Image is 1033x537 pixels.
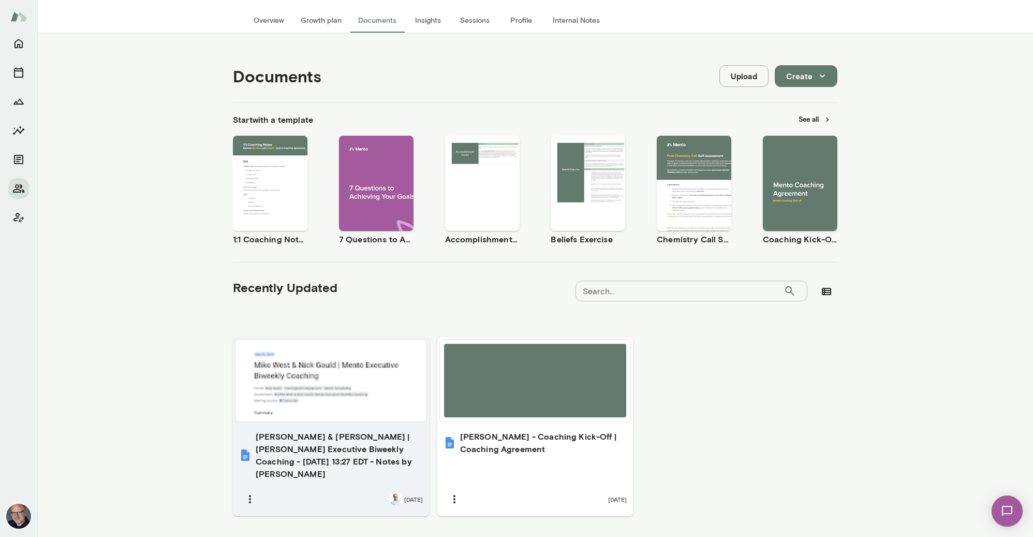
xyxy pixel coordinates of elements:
button: Documents [350,8,405,33]
h6: Coaching Kick-Off | Coaching Agreement [763,233,837,245]
h5: Recently Updated [233,279,337,296]
button: Growth Plan [8,91,29,112]
img: Mike West & Nick Gould | Mento Executive Biweekly Coaching - 2025/09/26 13:27 EDT - Notes by Gemini [239,449,252,461]
img: Mike West [390,493,402,505]
button: Insights [405,8,451,33]
button: Growth plan [292,8,350,33]
button: See all [792,111,837,127]
h6: Start with a template [233,113,313,126]
img: Nick Gould [6,504,31,529]
button: Profile [498,8,544,33]
button: Client app [8,207,29,228]
button: Overview [245,8,292,33]
button: Members [8,178,29,199]
h6: 7 Questions to Achieving Your Goals [339,233,414,245]
h6: 1:1 Coaching Notes [233,233,307,245]
span: [DATE] [404,495,423,503]
h6: Beliefs Exercise [551,233,625,245]
h4: Documents [233,66,321,86]
h6: Chemistry Call Self-Assessment [Coaches only] [657,233,731,245]
button: Sessions [8,62,29,83]
button: Home [8,33,29,54]
button: Internal Notes [544,8,608,33]
h6: [PERSON_NAME] - Coaching Kick-Off | Coaching Agreement [460,430,627,455]
h6: [PERSON_NAME] & [PERSON_NAME] | [PERSON_NAME] Executive Biweekly Coaching - [DATE] 13:27 EDT - No... [256,430,423,480]
img: Mento [10,7,27,26]
button: Insights [8,120,29,141]
button: Upload [719,65,769,87]
span: [DATE] [608,495,627,503]
img: Mike West - Coaching Kick-Off | Coaching Agreement [444,437,456,449]
button: Documents [8,149,29,170]
button: Sessions [451,8,498,33]
button: Create [775,65,837,87]
h6: Accomplishment Tracker [445,233,520,245]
